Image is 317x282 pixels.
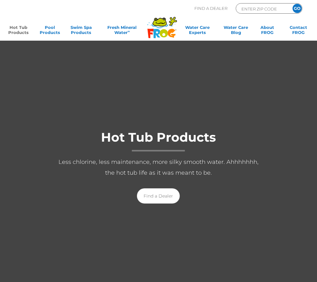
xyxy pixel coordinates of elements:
p: Less chlorine, less maintenance, more silky smooth water. Ahhhhhhh, the hot tub life as it was me... [53,157,263,178]
a: ContactFROG [286,25,311,37]
a: Find a Dealer [137,188,180,204]
a: Swim SpaProducts [69,25,93,37]
a: Water CareBlog [224,25,248,37]
h1: Hot Tub Products [53,131,263,151]
a: Water CareExperts [178,25,217,37]
a: AboutFROG [255,25,280,37]
a: Fresh MineralWater∞ [100,25,144,37]
a: PoolProducts [38,25,62,37]
input: GO [293,4,302,13]
p: Find A Dealer [194,3,227,14]
a: Hot TubProducts [6,25,31,37]
input: Zip Code Form [241,5,284,12]
sup: ∞ [128,30,130,33]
